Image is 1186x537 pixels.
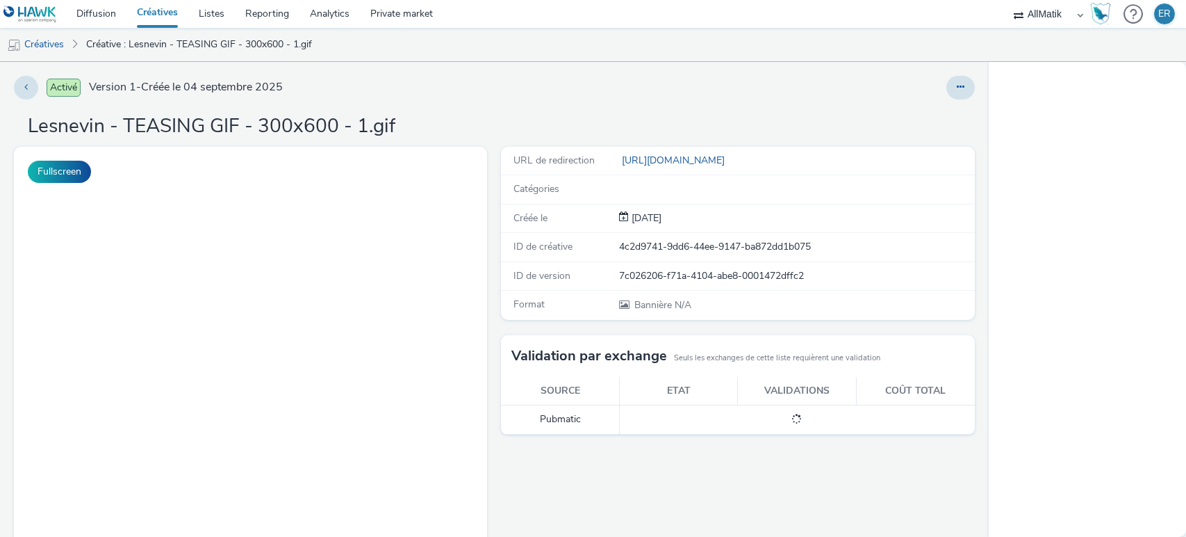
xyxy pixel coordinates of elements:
div: Création 04 septembre 2025, 12:10 [629,211,661,225]
span: Catégories [513,182,559,195]
span: Bannière [634,298,675,312]
img: Hawk Academy [1090,3,1111,25]
span: Activé [47,79,81,97]
small: Seuls les exchanges de cette liste requièrent une validation [674,353,880,364]
div: 7c026206-f71a-4104-abe8-0001472dffc2 [619,269,973,283]
span: ID de créative [513,240,573,253]
img: undefined Logo [3,6,57,23]
h3: Validation par exchange [511,346,667,367]
span: [DATE] [629,211,661,225]
span: Version 1 - Créée le 04 septembre 2025 [89,79,283,95]
span: Format [513,298,545,311]
img: mobile [7,38,21,52]
th: Validations [738,377,856,406]
th: Etat [620,377,738,406]
div: 4c2d9741-9dd6-44ee-9147-ba872dd1b075 [619,240,973,254]
a: Créative : Lesnevin - TEASING GIF - 300x600 - 1.gif [79,28,319,61]
a: Hawk Academy [1090,3,1117,25]
th: Coût total [856,377,974,406]
div: ER [1158,3,1171,24]
th: Source [501,377,619,406]
span: Créée le [513,211,547,225]
a: [URL][DOMAIN_NAME] [619,154,730,167]
span: ID de version [513,269,570,282]
span: URL de redirection [513,154,595,167]
span: N/A [633,298,691,312]
td: Pubmatic [501,406,619,434]
h1: Lesnevin - TEASING GIF - 300x600 - 1.gif [28,113,395,140]
button: Fullscreen [28,161,91,183]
